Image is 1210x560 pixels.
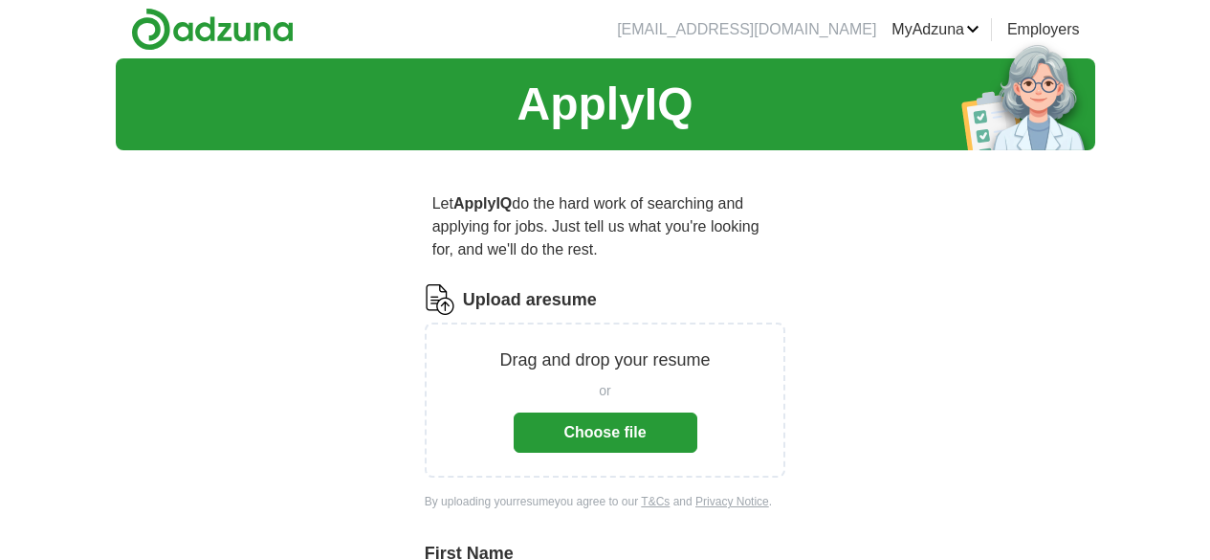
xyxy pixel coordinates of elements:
img: Adzuna logo [131,8,294,51]
a: Employers [1007,18,1080,41]
label: Upload a resume [463,287,597,313]
h1: ApplyIQ [517,70,693,139]
strong: ApplyIQ [453,195,512,212]
p: Drag and drop your resume [499,347,710,373]
li: [EMAIL_ADDRESS][DOMAIN_NAME] [617,18,876,41]
a: MyAdzuna [891,18,979,41]
button: Choose file [514,413,697,453]
span: or [599,381,610,401]
a: T&Cs [641,495,670,508]
a: Privacy Notice [695,495,769,508]
p: Let do the hard work of searching and applying for jobs. Just tell us what you're looking for, an... [425,185,786,269]
div: By uploading your resume you agree to our and . [425,493,786,510]
img: CV Icon [425,284,455,315]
